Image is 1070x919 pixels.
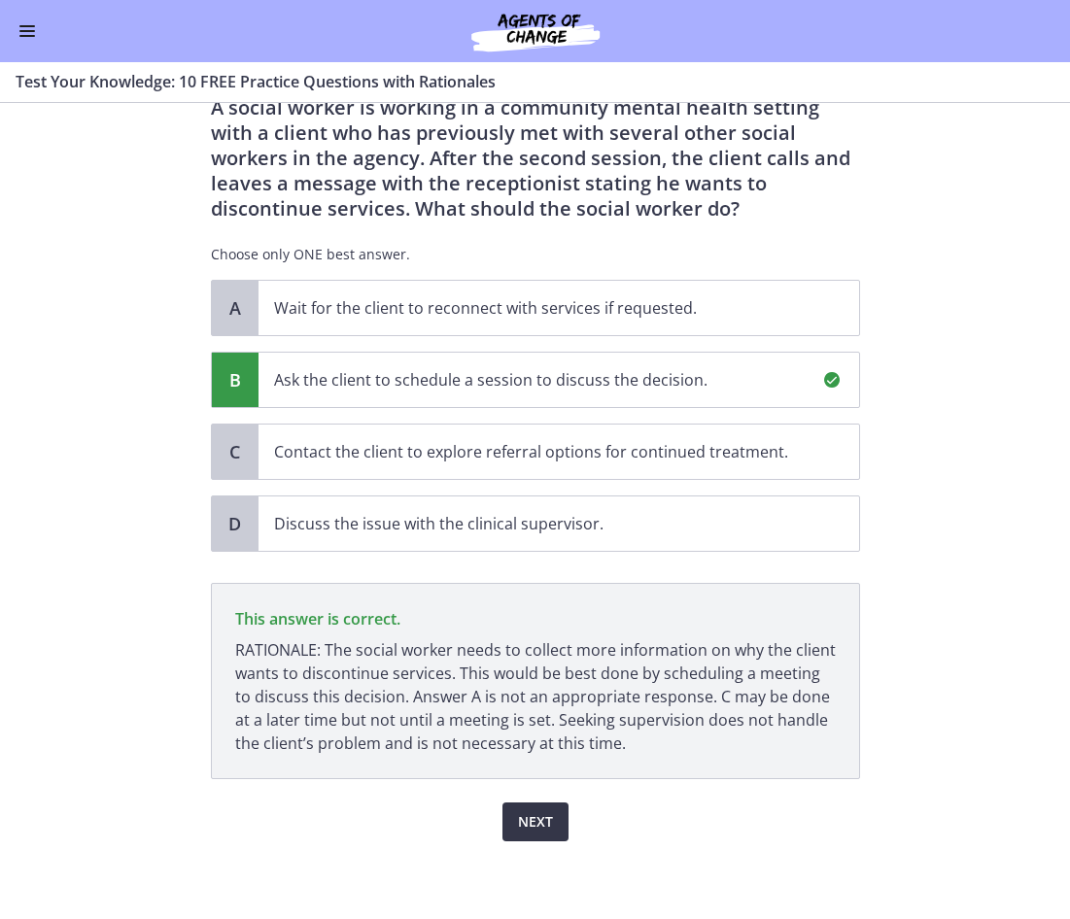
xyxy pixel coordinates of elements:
[224,296,247,320] span: A
[16,70,1031,93] h3: Test Your Knowledge: 10 FREE Practice Questions with Rationales
[235,608,400,630] span: This answer is correct.
[274,368,805,391] p: Ask the client to schedule a session to discuss the decision.
[518,810,553,834] span: Next
[224,512,247,535] span: D
[274,296,805,320] p: Wait for the client to reconnect with services if requested.
[235,638,836,755] p: RATIONALE: The social worker needs to collect more information on why the client wants to discont...
[274,512,805,535] p: Discuss the issue with the clinical supervisor.
[224,440,247,463] span: C
[274,440,805,463] p: Contact the client to explore referral options for continued treatment.
[211,245,860,264] p: Choose only ONE best answer.
[502,802,569,841] button: Next
[419,8,652,54] img: Agents of Change
[224,368,247,391] span: B
[16,19,39,43] button: Enable menu
[211,95,860,221] p: A social worker is working in a community mental health setting with a client who has previously ...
